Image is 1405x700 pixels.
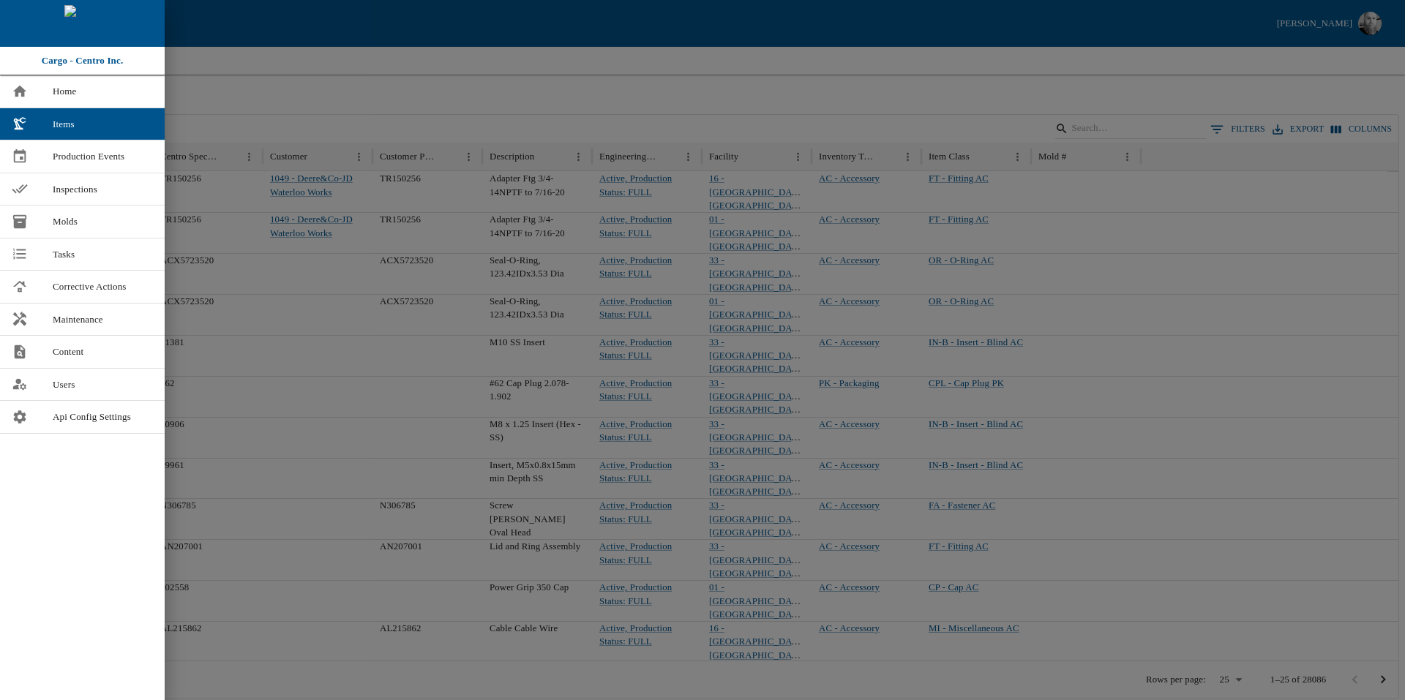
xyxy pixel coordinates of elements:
span: Users [53,377,153,392]
span: Items [53,117,153,132]
span: Home [53,84,153,99]
img: cargo logo [64,5,101,42]
span: Maintenance [53,312,153,327]
span: Content [53,345,153,359]
span: Tasks [53,247,153,262]
span: Corrective Actions [53,279,153,294]
span: Molds [53,214,153,229]
p: Cargo - Centro Inc. [42,53,124,68]
span: Production Events [53,149,153,164]
span: Inspections [53,182,153,197]
span: Api Config Settings [53,410,153,424]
